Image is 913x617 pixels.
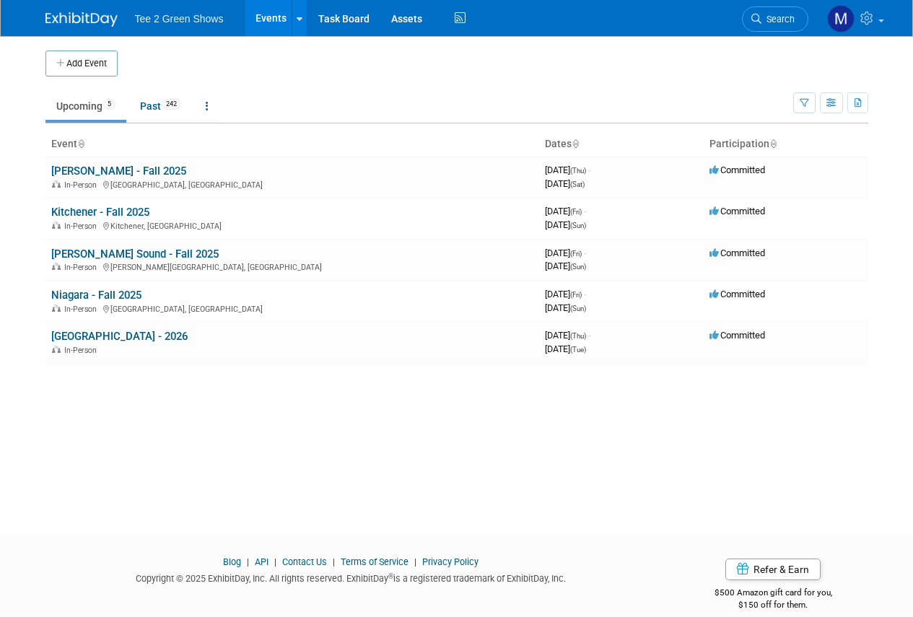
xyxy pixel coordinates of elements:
[545,330,590,341] span: [DATE]
[678,599,868,611] div: $150 off for them.
[761,14,795,25] span: Search
[135,13,224,25] span: Tee 2 Green Shows
[51,248,219,261] a: [PERSON_NAME] Sound - Fall 2025
[570,208,582,216] span: (Fri)
[570,180,585,188] span: (Sat)
[704,132,868,157] th: Participation
[570,222,586,229] span: (Sun)
[422,556,479,567] a: Privacy Policy
[539,132,704,157] th: Dates
[709,206,765,216] span: Committed
[64,263,101,272] span: In-Person
[742,6,808,32] a: Search
[570,167,586,175] span: (Thu)
[51,165,186,178] a: [PERSON_NAME] - Fall 2025
[45,12,118,27] img: ExhibitDay
[52,222,61,229] img: In-Person Event
[45,92,126,120] a: Upcoming5
[52,263,61,270] img: In-Person Event
[411,556,420,567] span: |
[570,332,586,340] span: (Thu)
[545,302,586,313] span: [DATE]
[64,180,101,190] span: In-Person
[341,556,409,567] a: Terms of Service
[545,206,586,216] span: [DATE]
[709,165,765,175] span: Committed
[545,248,586,258] span: [DATE]
[545,165,590,175] span: [DATE]
[64,305,101,314] span: In-Person
[545,261,586,271] span: [DATE]
[545,219,586,230] span: [DATE]
[51,261,533,272] div: [PERSON_NAME][GEOGRAPHIC_DATA], [GEOGRAPHIC_DATA]
[52,305,61,312] img: In-Person Event
[678,577,868,611] div: $500 Amazon gift card for you,
[570,346,586,354] span: (Tue)
[129,92,192,120] a: Past242
[51,302,533,314] div: [GEOGRAPHIC_DATA], [GEOGRAPHIC_DATA]
[103,99,115,110] span: 5
[588,330,590,341] span: -
[45,569,658,585] div: Copyright © 2025 ExhibitDay, Inc. All rights reserved. ExhibitDay is a registered trademark of Ex...
[570,291,582,299] span: (Fri)
[572,138,579,149] a: Sort by Start Date
[388,572,393,580] sup: ®
[51,206,149,219] a: Kitchener - Fall 2025
[588,165,590,175] span: -
[709,289,765,299] span: Committed
[545,289,586,299] span: [DATE]
[51,219,533,231] div: Kitchener, [GEOGRAPHIC_DATA]
[584,289,586,299] span: -
[584,206,586,216] span: -
[45,51,118,76] button: Add Event
[545,343,586,354] span: [DATE]
[570,305,586,312] span: (Sun)
[223,556,241,567] a: Blog
[255,556,268,567] a: API
[827,5,855,32] img: Michael Kruger
[709,330,765,341] span: Committed
[709,248,765,258] span: Committed
[329,556,338,567] span: |
[570,250,582,258] span: (Fri)
[52,346,61,353] img: In-Person Event
[584,248,586,258] span: -
[64,346,101,355] span: In-Person
[51,178,533,190] div: [GEOGRAPHIC_DATA], [GEOGRAPHIC_DATA]
[51,289,141,302] a: Niagara - Fall 2025
[282,556,327,567] a: Contact Us
[570,263,586,271] span: (Sun)
[243,556,253,567] span: |
[51,330,188,343] a: [GEOGRAPHIC_DATA] - 2026
[45,132,539,157] th: Event
[769,138,777,149] a: Sort by Participation Type
[162,99,181,110] span: 242
[545,178,585,189] span: [DATE]
[64,222,101,231] span: In-Person
[77,138,84,149] a: Sort by Event Name
[271,556,280,567] span: |
[52,180,61,188] img: In-Person Event
[725,559,821,580] a: Refer & Earn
